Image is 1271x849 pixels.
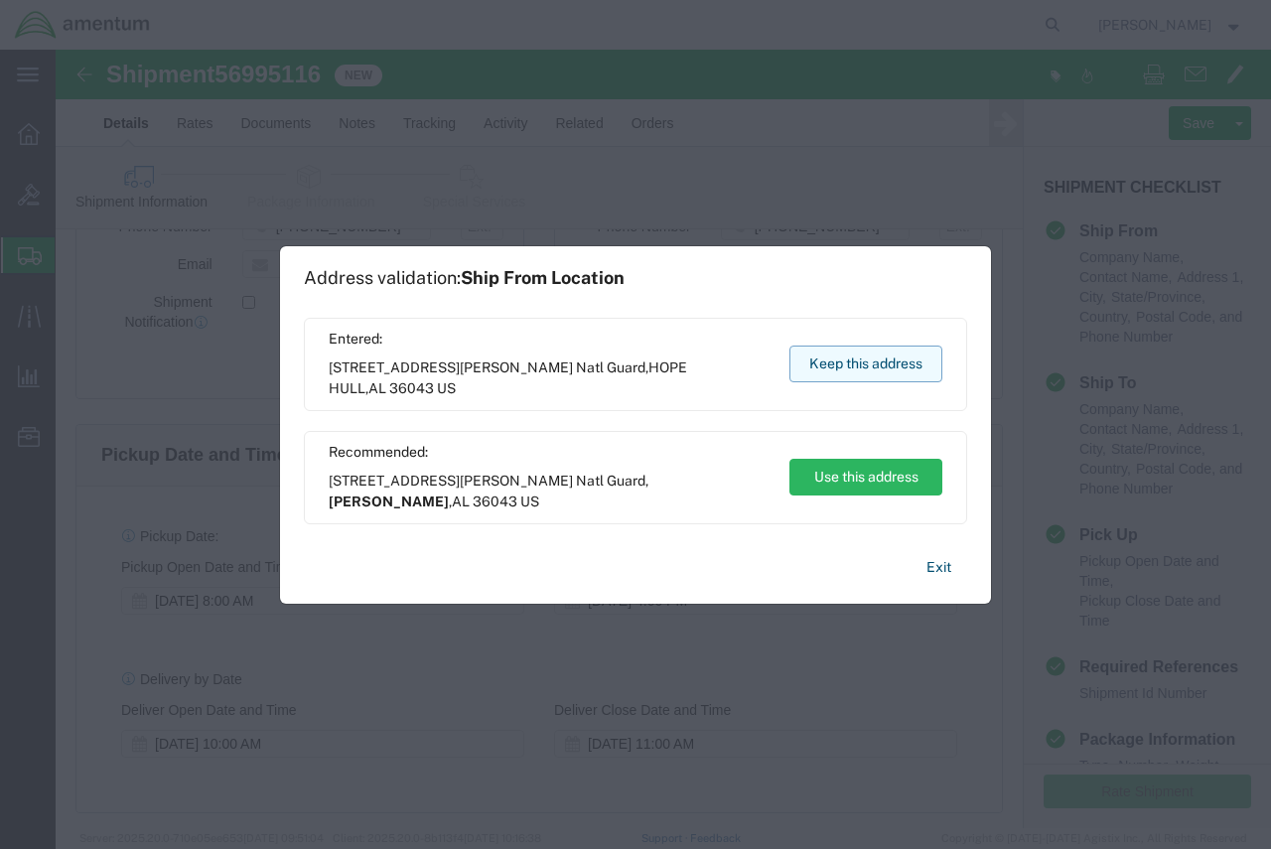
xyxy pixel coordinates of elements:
[437,380,456,396] span: US
[329,357,771,399] span: [STREET_ADDRESS][PERSON_NAME] Natl Guard, ,
[304,267,625,289] h1: Address validation:
[329,471,771,512] span: [STREET_ADDRESS][PERSON_NAME] Natl Guard, ,
[911,550,967,585] button: Exit
[329,329,771,350] span: Entered:
[368,380,386,396] span: AL
[389,380,434,396] span: 36043
[329,494,449,509] span: [PERSON_NAME]
[473,494,517,509] span: 36043
[329,442,771,463] span: Recommended:
[520,494,539,509] span: US
[461,267,625,288] span: Ship From Location
[789,459,942,495] button: Use this address
[329,359,687,396] span: HOPE HULL
[452,494,470,509] span: AL
[789,346,942,382] button: Keep this address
